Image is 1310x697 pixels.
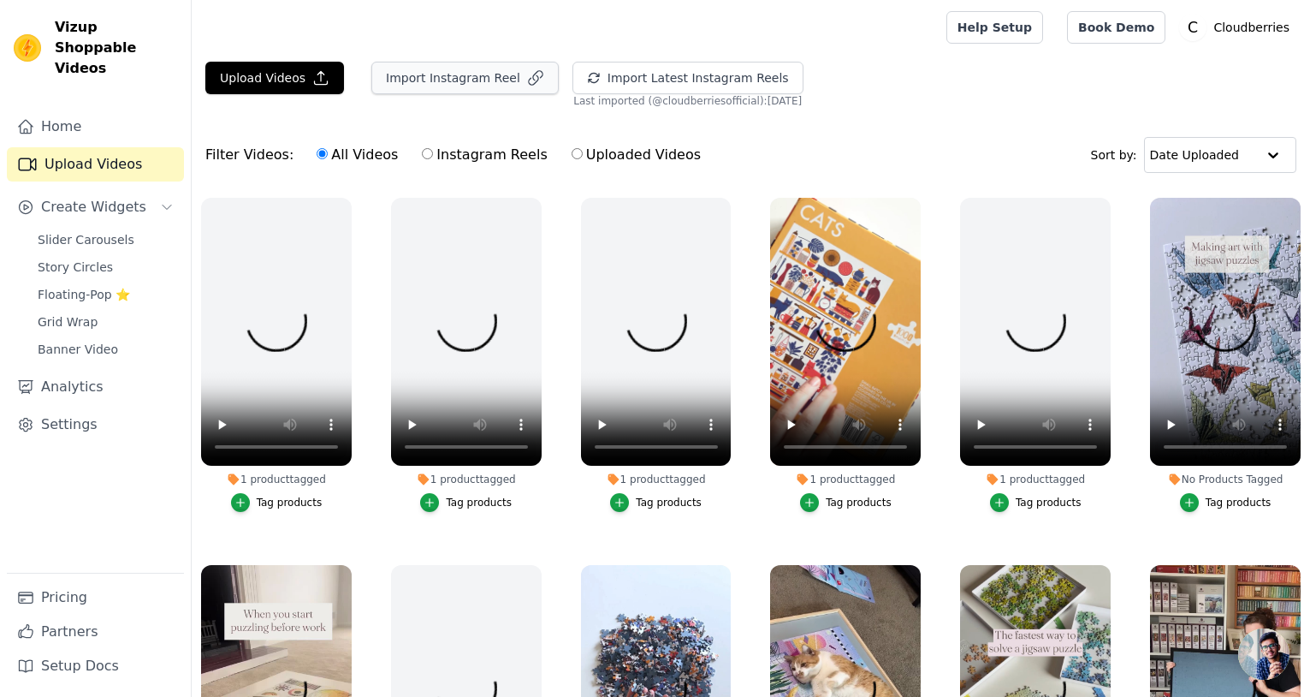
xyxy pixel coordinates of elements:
p: Cloudberries [1206,12,1296,43]
button: Import Latest Instagram Reels [572,62,803,94]
div: Tag products [1016,496,1082,509]
label: All Videos [316,144,399,166]
a: Pricing [7,581,184,615]
a: Settings [7,408,184,442]
a: Home [7,110,184,144]
div: 1 product tagged [391,473,542,486]
label: Uploaded Videos [571,144,702,166]
a: Open chat [1238,628,1289,680]
div: 1 product tagged [770,473,921,486]
div: 1 product tagged [201,473,352,486]
span: Vizup Shoppable Videos [55,17,177,79]
span: Create Widgets [41,197,146,217]
span: Grid Wrap [38,313,98,331]
a: Book Demo [1067,11,1165,44]
button: Upload Videos [205,62,344,94]
div: Tag products [636,496,702,509]
button: Create Widgets [7,190,184,224]
button: C Cloudberries [1179,12,1296,43]
span: Story Circles [38,259,113,276]
div: Tag products [1206,496,1271,509]
div: 1 product tagged [581,473,732,486]
div: No Products Tagged [1150,473,1301,486]
div: Sort by: [1091,137,1297,173]
a: Story Circles [27,255,184,279]
button: Tag products [1180,493,1271,512]
span: Slider Carousels [38,231,134,248]
a: Banner Video [27,337,184,361]
button: Tag products [231,493,323,512]
input: All Videos [317,148,328,159]
span: Banner Video [38,341,118,358]
div: Tag products [446,496,512,509]
label: Instagram Reels [421,144,548,166]
a: Help Setup [946,11,1043,44]
div: Filter Videos: [205,135,710,175]
img: Vizup [14,34,41,62]
button: Tag products [610,493,702,512]
text: C [1188,19,1198,36]
a: Analytics [7,370,184,404]
a: Grid Wrap [27,310,184,334]
span: Last imported (@ cloudberriesofficial ): [DATE] [573,94,802,108]
a: Upload Videos [7,147,184,182]
button: Tag products [420,493,512,512]
input: Instagram Reels [422,148,433,159]
a: Floating-Pop ⭐ [27,283,184,307]
div: 1 product tagged [960,473,1111,486]
div: Tag products [826,496,892,509]
button: Tag products [800,493,892,512]
a: Slider Carousels [27,228,184,252]
div: Tag products [257,496,323,509]
span: Floating-Pop ⭐ [38,286,130,303]
button: Import Instagram Reel [371,62,559,94]
a: Partners [7,615,184,649]
a: Setup Docs [7,649,184,683]
input: Uploaded Videos [572,148,583,159]
button: Tag products [990,493,1082,512]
